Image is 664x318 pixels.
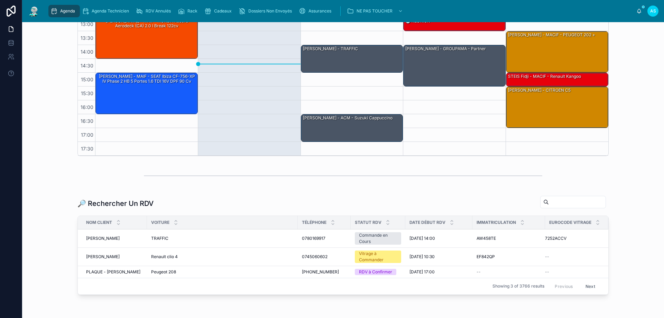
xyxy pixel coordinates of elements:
div: [PERSON_NAME] - MAIF - HONDA Accord Aerodeck (CA) 2.0 i Break 122cv [96,18,197,58]
a: EF842QP [477,254,541,260]
span: 17:30 [79,146,95,152]
span: 15:00 [79,76,95,82]
h1: 🔎 Rechercher Un RDV [77,199,154,208]
div: [PERSON_NAME] - MAIF - SEAT Ibiza CF-756-XP IV Phase 2 HB 5 Portes 1.6 TDI 16V DPF 90 cv [96,73,197,114]
span: Renault clio 4 [151,254,178,260]
a: -- [477,269,541,275]
div: [PERSON_NAME] - MACIF - PEUGEOT 202 + [507,32,596,38]
span: Assurances [308,8,331,14]
span: 14:00 [79,49,95,55]
span: AS [650,8,656,14]
span: -- [545,254,549,260]
img: App logo [28,6,40,17]
div: [PERSON_NAME] - MACIF - PEUGEOT 202 + [506,31,608,72]
a: NE PAS TOUCHER [345,5,406,17]
span: Nom Client [86,220,112,225]
span: Statut RDV [355,220,381,225]
div: scrollable content [46,3,636,19]
a: Assurances [297,5,336,17]
span: 16:30 [79,118,95,124]
span: Dossiers Non Envoyés [248,8,292,14]
span: AW458TE [477,236,496,241]
span: 0780169917 [302,236,325,241]
span: NE PAS TOUCHER [357,8,393,14]
span: 14:30 [79,63,95,69]
span: Showing 3 of 3766 results [492,283,544,289]
a: Vitrage à Commander [355,251,401,263]
div: [PERSON_NAME] - MAIF - SEAT Ibiza CF-756-XP IV Phase 2 HB 5 Portes 1.6 TDI 16V DPF 90 cv [97,73,197,85]
a: Commande en Cours [355,232,401,245]
a: Peugeot 208 [151,269,294,275]
div: [PERSON_NAME] - GROUPAMA - Partner [405,46,487,52]
div: [PERSON_NAME] - GROUPAMA - Partner [404,45,505,86]
a: 0780169917 [302,236,347,241]
span: [PHONE_NUMBER] [302,269,339,275]
span: Cadeaux [214,8,232,14]
span: Téléphone [302,220,326,225]
span: 15:30 [79,90,95,96]
span: Date Début RDV [409,220,445,225]
span: Rack [187,8,197,14]
div: [PERSON_NAME] - ACM - suzuki cappuccino [302,115,393,121]
span: [DATE] 17:00 [409,269,435,275]
a: Agenda [48,5,80,17]
span: -- [545,269,549,275]
span: RDV Annulés [146,8,171,14]
a: [PERSON_NAME] [86,236,143,241]
a: [PERSON_NAME] [86,254,143,260]
a: -- [545,254,600,260]
span: Eurocode Vitrage [549,220,591,225]
span: [DATE] 14:00 [409,236,435,241]
a: 7252ACCV [545,236,600,241]
span: PLAQUE - [PERSON_NAME] [86,269,140,275]
a: AW458TE [477,236,541,241]
span: 16:00 [79,104,95,110]
span: 17:00 [79,132,95,138]
span: Peugeot 208 [151,269,176,275]
button: Next [581,281,600,292]
a: Dossiers Non Envoyés [237,5,297,17]
div: 🕒 RÉUNION - - [404,18,505,31]
span: 13:30 [79,35,95,41]
a: -- [545,269,600,275]
span: 0745060602 [302,254,328,260]
span: [DATE] 10:30 [409,254,435,260]
div: RDV à Confirmer [359,269,392,275]
span: EF842QP [477,254,495,260]
a: [PHONE_NUMBER] [302,269,347,275]
div: [PERSON_NAME] - CITROEN C5 [507,87,571,93]
span: [PERSON_NAME] [86,236,120,241]
div: STEIS Fidji - MACIF - Renault kangoo [507,73,582,80]
span: TRAFFIC [151,236,168,241]
span: Agenda Technicien [92,8,129,14]
span: Agenda [60,8,75,14]
a: Rack [176,5,202,17]
span: Voiture [151,220,169,225]
a: 0745060602 [302,254,347,260]
div: [PERSON_NAME] - TRAFFIC [301,45,403,72]
div: Commande en Cours [359,232,397,245]
a: [DATE] 10:30 [409,254,468,260]
a: Agenda Technicien [80,5,134,17]
div: [PERSON_NAME] - CITROEN C5 [506,87,608,128]
div: [PERSON_NAME] - ACM - suzuki cappuccino [301,115,403,142]
a: RDV Annulés [134,5,176,17]
a: TRAFFIC [151,236,294,241]
span: 7252ACCV [545,236,566,241]
div: [PERSON_NAME] - TRAFFIC [302,46,359,52]
a: [DATE] 14:00 [409,236,468,241]
div: STEIS Fidji - MACIF - Renault kangoo [506,73,608,86]
a: RDV à Confirmer [355,269,401,275]
a: Renault clio 4 [151,254,294,260]
span: -- [477,269,481,275]
span: 13:00 [79,21,95,27]
a: [DATE] 17:00 [409,269,468,275]
span: [PERSON_NAME] [86,254,120,260]
a: Cadeaux [202,5,237,17]
div: [PERSON_NAME] - MAIF - HONDA Accord Aerodeck (CA) 2.0 i Break 122cv [97,18,197,29]
span: Immatriculation [477,220,516,225]
div: Vitrage à Commander [359,251,397,263]
a: PLAQUE - [PERSON_NAME] [86,269,143,275]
